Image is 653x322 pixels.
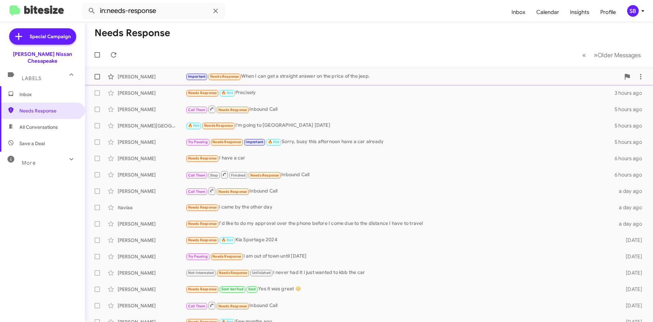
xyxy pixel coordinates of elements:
[186,154,615,162] div: I have a car
[118,90,186,96] div: [PERSON_NAME]
[188,271,214,275] span: Not-Interested
[531,2,565,22] a: Calendar
[22,75,41,81] span: Labels
[221,287,244,291] span: Sold Verified
[578,48,590,62] button: Previous
[186,105,615,113] div: Inbound Call
[615,188,648,195] div: a day ago
[186,170,615,179] div: Inbound Call
[186,220,615,228] div: I'd like to do my approval over the phone before I come due to the distance I have to travel
[19,140,45,147] span: Save a Deal
[118,171,186,178] div: [PERSON_NAME]
[188,108,206,112] span: Call Them
[246,140,263,144] span: Important
[212,140,241,144] span: Needs Response
[186,236,615,244] div: Kia Sportage 2024
[186,138,615,146] div: Sorry, busy this afternoon have a car already
[615,253,648,260] div: [DATE]
[204,123,233,128] span: Needs Response
[82,3,225,19] input: Search
[19,107,77,114] span: Needs Response
[186,269,615,277] div: I never had it I just wanted to kbb the car
[250,173,279,178] span: Needs Response
[594,51,598,59] span: »
[598,51,641,59] span: Older Messages
[615,139,648,145] div: 5 hours ago
[231,173,246,178] span: Finished
[188,221,217,226] span: Needs Response
[118,73,186,80] div: [PERSON_NAME]
[186,285,615,293] div: Yes it was great 😊
[221,91,233,95] span: 🔥 Hot
[615,90,648,96] div: 3 hours ago
[248,287,256,291] span: Sold
[118,155,186,162] div: [PERSON_NAME]
[118,139,186,145] div: [PERSON_NAME]
[118,204,186,211] div: Itaviaa
[615,122,648,129] div: 5 hours ago
[30,33,71,40] span: Special Campaign
[118,220,186,227] div: [PERSON_NAME]
[186,187,615,195] div: Inbound Call
[615,302,648,309] div: [DATE]
[582,51,586,59] span: «
[219,271,248,275] span: Needs Response
[118,302,186,309] div: [PERSON_NAME]
[118,286,186,293] div: [PERSON_NAME]
[595,2,621,22] a: Profile
[118,253,186,260] div: [PERSON_NAME]
[186,73,620,80] div: When I can get a straight answer on the price of the jeep.
[615,155,648,162] div: 6 hours ago
[9,28,76,45] a: Special Campaign
[579,48,645,62] nav: Page navigation example
[506,2,531,22] a: Inbox
[621,5,646,17] button: SB
[615,220,648,227] div: a day ago
[188,189,206,194] span: Call Them
[615,171,648,178] div: 6 hours ago
[210,74,239,79] span: Needs Response
[268,140,280,144] span: 🔥 Hot
[188,156,217,160] span: Needs Response
[118,122,186,129] div: [PERSON_NAME][GEOGRAPHIC_DATA]
[188,74,206,79] span: Important
[188,91,217,95] span: Needs Response
[188,238,217,242] span: Needs Response
[188,140,208,144] span: Try Pausing
[188,123,200,128] span: 🔥 Hot
[118,270,186,276] div: [PERSON_NAME]
[118,106,186,113] div: [PERSON_NAME]
[186,301,615,310] div: Inbound Call
[188,173,206,178] span: Call Them
[188,304,206,308] span: Call Them
[186,252,615,260] div: I am out of town until [DATE]
[186,122,615,129] div: I'm going to [GEOGRAPHIC_DATA] [DATE]
[186,203,615,211] div: i came by the other day
[188,254,208,259] span: Try Pausing
[218,304,247,308] span: Needs Response
[218,108,247,112] span: Needs Response
[186,89,615,97] div: Precisely
[218,189,247,194] span: Needs Response
[22,160,36,166] span: More
[188,287,217,291] span: Needs Response
[221,238,233,242] span: 🔥 Hot
[19,91,77,98] span: Inbox
[627,5,639,17] div: SB
[590,48,645,62] button: Next
[252,271,271,275] span: Unfinished
[615,237,648,244] div: [DATE]
[565,2,595,22] a: Insights
[95,28,170,39] h1: Needs Response
[118,237,186,244] div: [PERSON_NAME]
[615,106,648,113] div: 5 hours ago
[19,124,58,131] span: All Conversations
[188,205,217,210] span: Needs Response
[615,270,648,276] div: [DATE]
[615,286,648,293] div: [DATE]
[118,188,186,195] div: [PERSON_NAME]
